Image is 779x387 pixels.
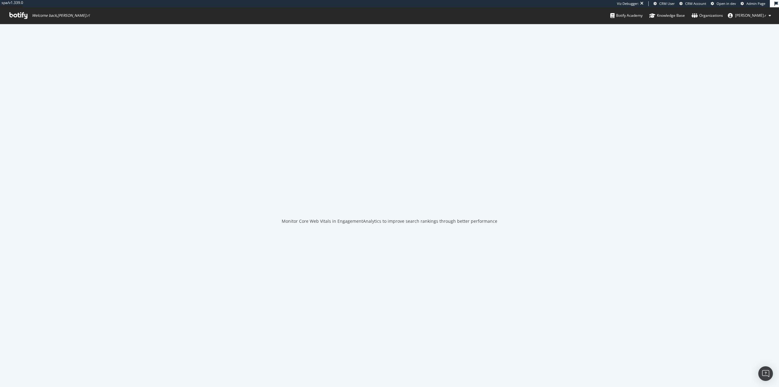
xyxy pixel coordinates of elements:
[692,7,723,24] a: Organizations
[649,7,685,24] a: Knowledge Base
[717,1,736,6] span: Open in dev
[617,1,639,6] div: Viz Debugger:
[659,1,675,6] span: CRM User
[746,1,765,6] span: Admin Page
[610,7,643,24] a: Botify Academy
[735,13,766,18] span: arthur.r
[32,13,90,18] span: Welcome back, [PERSON_NAME].r !
[654,1,675,6] a: CRM User
[368,186,411,208] div: animation
[741,1,765,6] a: Admin Page
[679,1,706,6] a: CRM Account
[711,1,736,6] a: Open in dev
[649,12,685,19] div: Knowledge Base
[685,1,706,6] span: CRM Account
[282,218,497,224] div: Monitor Core Web Vitals in EngagementAnalytics to improve search rankings through better performance
[758,366,773,381] div: Open Intercom Messenger
[610,12,643,19] div: Botify Academy
[692,12,723,19] div: Organizations
[723,11,776,20] button: [PERSON_NAME].r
